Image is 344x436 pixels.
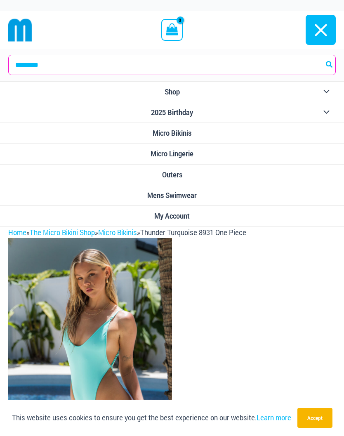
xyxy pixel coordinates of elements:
p: This website uses cookies to ensure you get the best experience on our website. [12,412,291,423]
span: Thunder Turquoise 8931 One Piece [140,228,246,237]
span: Outers [162,170,182,179]
a: View Shopping Cart, empty [161,19,182,40]
button: Search [324,55,335,75]
a: Home [8,228,26,237]
span: » » » [8,228,246,237]
span: 2025 Birthday [151,108,193,117]
a: Learn more [257,413,291,422]
span: Mens Swimwear [147,191,197,200]
span: Shop [165,87,180,96]
button: Accept [297,408,332,428]
span: Micro Bikinis [153,129,191,137]
a: Micro Bikinis [98,228,137,237]
img: cropped mm emblem [8,18,32,42]
span: My Account [154,212,190,220]
a: The Micro Bikini Shop [30,228,95,237]
span: Micro Lingerie [151,149,193,158]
